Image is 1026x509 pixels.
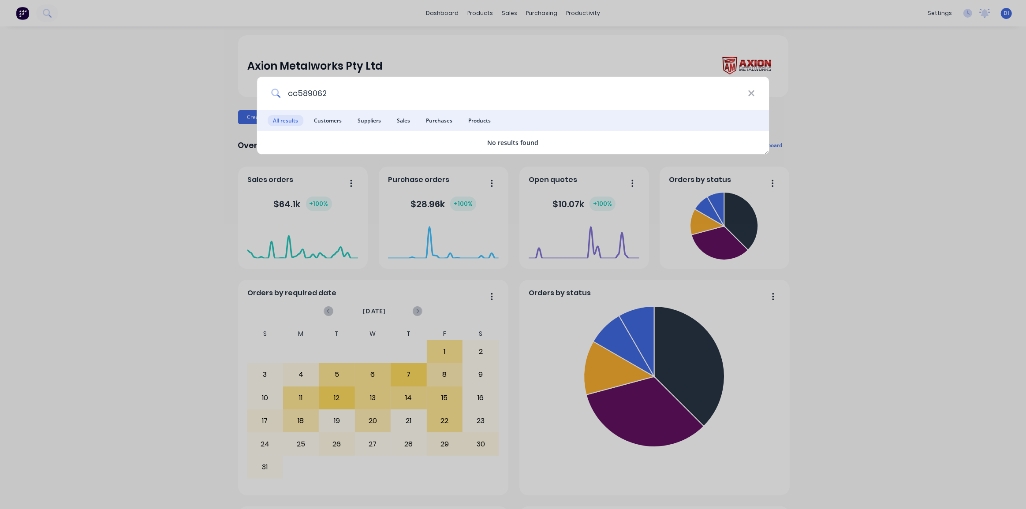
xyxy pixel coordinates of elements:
div: No results found [257,138,769,147]
span: Products [463,115,496,126]
span: Customers [309,115,347,126]
span: Purchases [421,115,458,126]
input: Start typing a customer or supplier name to create a new order... [280,77,748,110]
span: Suppliers [352,115,386,126]
span: All results [268,115,303,126]
span: Sales [392,115,415,126]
